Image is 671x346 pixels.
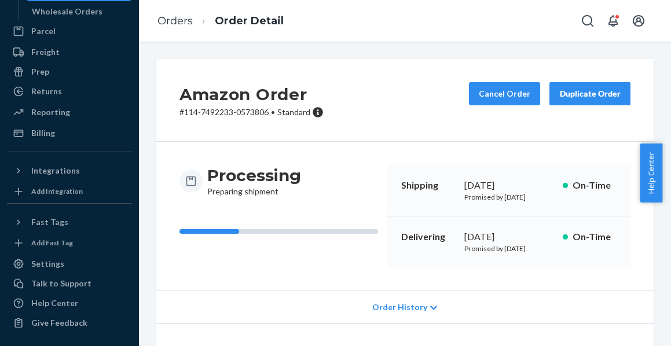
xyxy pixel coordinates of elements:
[215,14,284,27] a: Order Detail
[31,186,83,196] div: Add Integration
[559,88,621,100] div: Duplicate Order
[464,192,554,202] p: Promised by [DATE]
[207,165,301,197] div: Preparing shipment
[31,66,49,78] div: Prep
[7,62,132,81] a: Prep
[464,179,554,192] div: [DATE]
[31,106,70,118] div: Reporting
[32,6,102,17] div: Wholesale Orders
[464,230,554,244] div: [DATE]
[7,294,132,312] a: Help Center
[31,86,62,97] div: Returns
[640,143,662,203] button: Help Center
[7,236,132,250] a: Add Fast Tag
[7,314,132,332] button: Give Feedback
[602,9,625,32] button: Open notifications
[31,127,55,139] div: Billing
[7,185,132,198] a: Add Integration
[31,297,78,309] div: Help Center
[7,255,132,273] a: Settings
[7,124,132,142] a: Billing
[7,43,132,61] a: Freight
[627,9,650,32] button: Open account menu
[31,317,87,329] div: Give Feedback
[7,213,132,231] button: Fast Tags
[401,230,455,244] p: Delivering
[31,165,80,176] div: Integrations
[271,107,275,117] span: •
[469,82,540,105] button: Cancel Order
[26,2,133,21] a: Wholesale Orders
[576,9,599,32] button: Open Search Box
[7,22,132,41] a: Parcel
[573,179,617,192] p: On-Time
[464,244,554,253] p: Promised by [DATE]
[401,179,455,192] p: Shipping
[157,14,193,27] a: Orders
[31,278,91,289] div: Talk to Support
[31,25,56,37] div: Parcel
[7,274,132,293] a: Talk to Support
[31,258,64,270] div: Settings
[31,216,68,228] div: Fast Tags
[7,82,132,101] a: Returns
[277,107,310,117] span: Standard
[7,103,132,122] a: Reporting
[7,161,132,180] button: Integrations
[179,82,324,106] h2: Amazon Order
[179,106,324,118] p: # 114-7492233-0573806
[148,4,293,38] ol: breadcrumbs
[573,230,617,244] p: On-Time
[549,82,630,105] button: Duplicate Order
[31,46,60,58] div: Freight
[31,238,73,248] div: Add Fast Tag
[372,301,427,313] span: Order History
[207,165,301,186] h3: Processing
